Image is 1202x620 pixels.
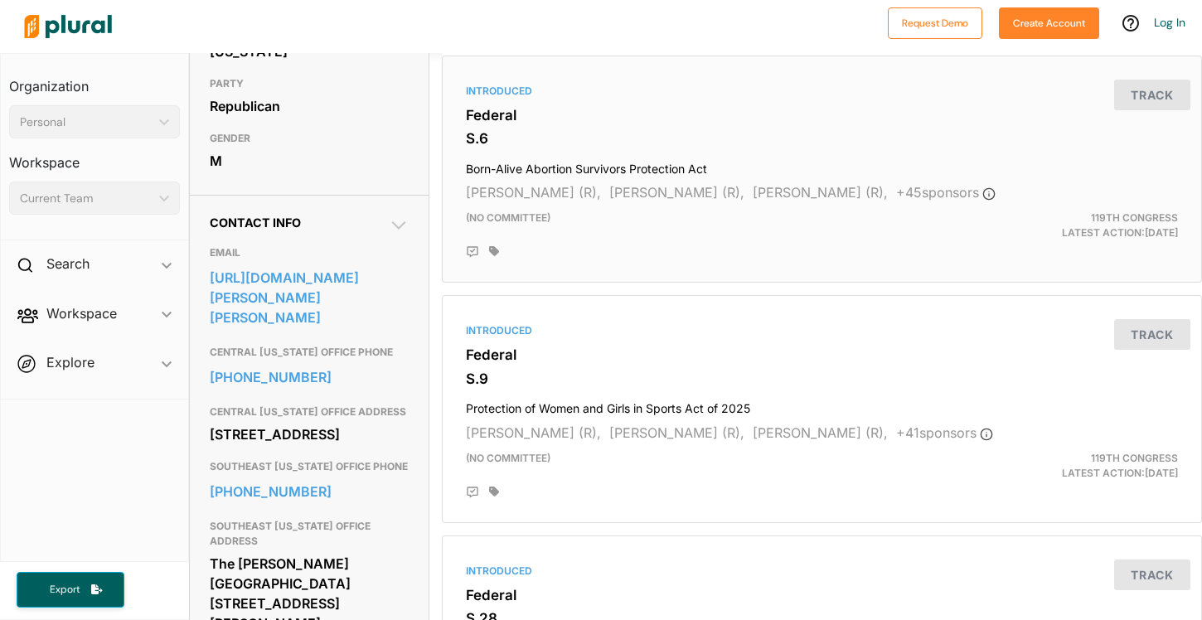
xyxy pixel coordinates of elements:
[210,516,410,551] h3: SOUTHEAST [US_STATE] OFFICE ADDRESS
[609,424,744,441] span: [PERSON_NAME] (R),
[945,451,1190,481] div: Latest Action: [DATE]
[210,422,410,447] div: [STREET_ADDRESS]
[489,486,499,497] div: Add tags
[466,130,1178,147] h3: S.6
[466,84,1178,99] div: Introduced
[466,323,1178,338] div: Introduced
[999,13,1099,31] a: Create Account
[46,254,90,273] h2: Search
[1114,559,1190,590] button: Track
[210,479,410,504] a: [PHONE_NUMBER]
[466,371,1178,387] h3: S.9
[489,245,499,257] div: Add tags
[210,402,410,422] h3: CENTRAL [US_STATE] OFFICE ADDRESS
[888,13,982,31] a: Request Demo
[466,564,1178,579] div: Introduced
[609,184,744,201] span: [PERSON_NAME] (R),
[466,154,1178,177] h4: Born-Alive Abortion Survivors Protection Act
[210,128,410,148] h3: GENDER
[17,572,124,608] button: Export
[1091,452,1178,464] span: 119th Congress
[210,365,410,390] a: [PHONE_NUMBER]
[753,424,888,441] span: [PERSON_NAME] (R),
[753,184,888,201] span: [PERSON_NAME] (R),
[210,216,301,230] span: Contact Info
[210,342,410,362] h3: CENTRAL [US_STATE] OFFICE PHONE
[466,394,1178,416] h4: Protection of Women and Girls in Sports Act of 2025
[210,243,410,263] h3: EMAIL
[466,346,1178,363] h3: Federal
[20,190,153,207] div: Current Team
[466,107,1178,124] h3: Federal
[210,265,410,330] a: [URL][DOMAIN_NAME][PERSON_NAME][PERSON_NAME]
[466,587,1178,603] h3: Federal
[210,94,410,119] div: Republican
[1114,319,1190,350] button: Track
[466,424,601,441] span: [PERSON_NAME] (R),
[999,7,1099,39] button: Create Account
[466,486,479,499] div: Add Position Statement
[210,74,410,94] h3: PARTY
[38,583,91,597] span: Export
[210,148,410,173] div: M
[466,245,479,259] div: Add Position Statement
[945,211,1190,240] div: Latest Action: [DATE]
[1091,211,1178,224] span: 119th Congress
[453,211,944,240] div: (no committee)
[20,114,153,131] div: Personal
[888,7,982,39] button: Request Demo
[9,138,180,175] h3: Workspace
[210,457,410,477] h3: SOUTHEAST [US_STATE] OFFICE PHONE
[9,62,180,99] h3: Organization
[1154,15,1185,30] a: Log In
[466,184,601,201] span: [PERSON_NAME] (R),
[1114,80,1190,110] button: Track
[453,451,944,481] div: (no committee)
[896,424,993,441] span: + 41 sponsor s
[896,184,996,201] span: + 45 sponsor s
